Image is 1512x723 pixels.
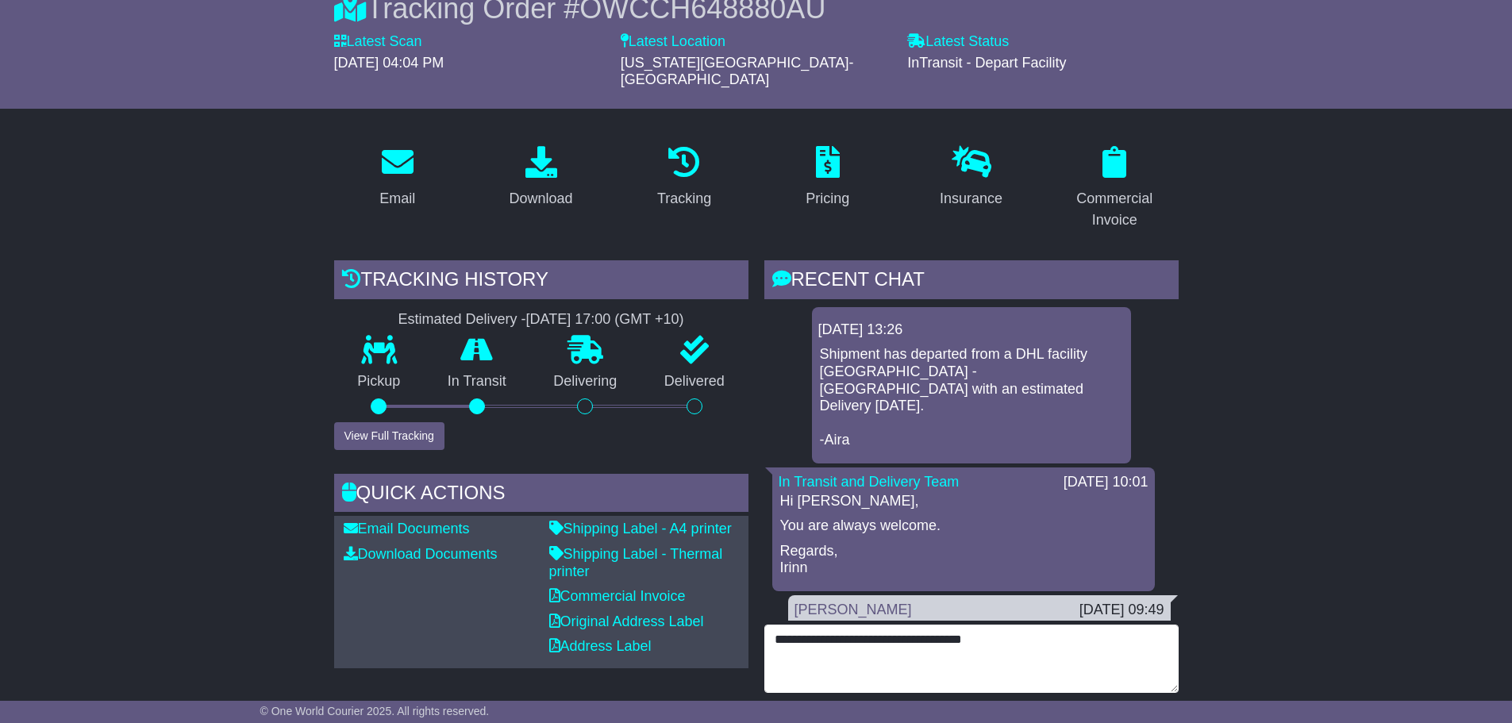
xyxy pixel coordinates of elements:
div: Commercial Invoice [1061,188,1168,231]
p: You are always welcome. [780,517,1147,535]
a: Pricing [795,140,860,215]
p: Pickup [334,373,425,390]
a: Tracking [647,140,721,215]
p: In Transit [424,373,530,390]
a: In Transit and Delivery Team [779,474,960,490]
a: [PERSON_NAME] [794,602,912,617]
span: [DATE] 04:04 PM [334,55,444,71]
a: Commercial Invoice [1051,140,1179,237]
label: Latest Location [621,33,725,51]
a: Insurance [929,140,1013,215]
div: Quick Actions [334,474,748,517]
div: Tracking [657,188,711,210]
div: Email [379,188,415,210]
label: Latest Status [907,33,1009,51]
a: Email Documents [344,521,470,536]
a: Commercial Invoice [549,588,686,604]
div: [DATE] 17:00 (GMT +10) [526,311,684,329]
span: [US_STATE][GEOGRAPHIC_DATA]-[GEOGRAPHIC_DATA] [621,55,854,88]
div: Thank you [PERSON_NAME] [794,618,1164,636]
div: RECENT CHAT [764,260,1179,303]
a: Original Address Label [549,613,704,629]
div: Estimated Delivery - [334,311,748,329]
span: InTransit - Depart Facility [907,55,1066,71]
a: Shipping Label - Thermal printer [549,546,723,579]
p: Hi [PERSON_NAME], [780,493,1147,510]
div: [DATE] 09:49 [1079,602,1164,619]
p: Shipment has departed from a DHL facility [GEOGRAPHIC_DATA] - [GEOGRAPHIC_DATA] with an estimated... [820,346,1123,449]
a: Shipping Label - A4 printer [549,521,732,536]
div: Insurance [940,188,1002,210]
a: Download Documents [344,546,498,562]
div: [DATE] 13:26 [818,321,1125,339]
div: [DATE] 10:01 [1064,474,1148,491]
button: View Full Tracking [334,422,444,450]
div: Tracking history [334,260,748,303]
label: Latest Scan [334,33,422,51]
a: Email [369,140,425,215]
a: Address Label [549,638,652,654]
div: Pricing [806,188,849,210]
p: Delivering [530,373,641,390]
p: Regards, Irinn [780,543,1147,577]
a: Download [498,140,583,215]
div: Download [509,188,572,210]
p: Delivered [641,373,748,390]
span: © One World Courier 2025. All rights reserved. [260,705,490,717]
